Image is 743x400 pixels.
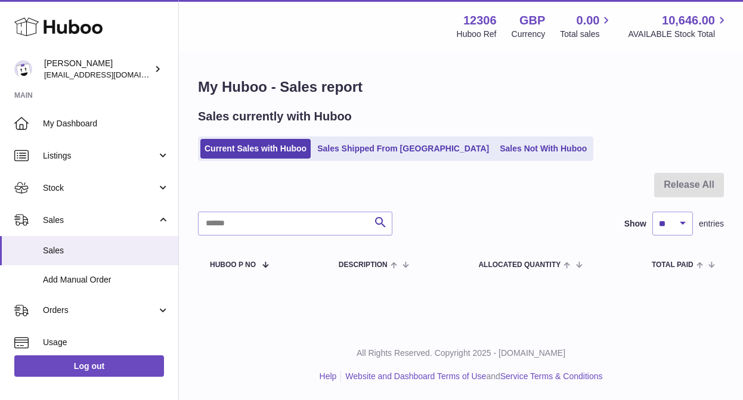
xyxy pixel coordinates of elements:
span: Stock [43,182,157,194]
a: Sales Shipped From [GEOGRAPHIC_DATA] [313,139,493,159]
li: and [341,371,602,382]
span: entries [699,218,724,230]
span: My Dashboard [43,118,169,129]
a: 0.00 Total sales [560,13,613,40]
span: Sales [43,215,157,226]
div: Huboo Ref [457,29,497,40]
span: Description [339,261,388,269]
a: 10,646.00 AVAILABLE Stock Total [628,13,729,40]
span: Usage [43,337,169,348]
span: Huboo P no [210,261,256,269]
a: Sales Not With Huboo [496,139,591,159]
span: Total paid [652,261,694,269]
span: [EMAIL_ADDRESS][DOMAIN_NAME] [44,70,175,79]
strong: GBP [519,13,545,29]
h2: Sales currently with Huboo [198,108,352,125]
span: Orders [43,305,157,316]
img: hello@otect.co [14,60,32,78]
a: Website and Dashboard Terms of Use [345,371,486,381]
label: Show [624,218,646,230]
span: Total sales [560,29,613,40]
span: Add Manual Order [43,274,169,286]
span: 10,646.00 [662,13,715,29]
span: Sales [43,245,169,256]
a: Service Terms & Conditions [500,371,603,381]
h1: My Huboo - Sales report [198,77,724,97]
a: Help [320,371,337,381]
span: ALLOCATED Quantity [478,261,561,269]
a: Log out [14,355,164,377]
p: All Rights Reserved. Copyright 2025 - [DOMAIN_NAME] [188,348,733,359]
a: Current Sales with Huboo [200,139,311,159]
span: Listings [43,150,157,162]
strong: 12306 [463,13,497,29]
div: [PERSON_NAME] [44,58,151,80]
span: 0.00 [577,13,600,29]
div: Currency [512,29,546,40]
span: AVAILABLE Stock Total [628,29,729,40]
